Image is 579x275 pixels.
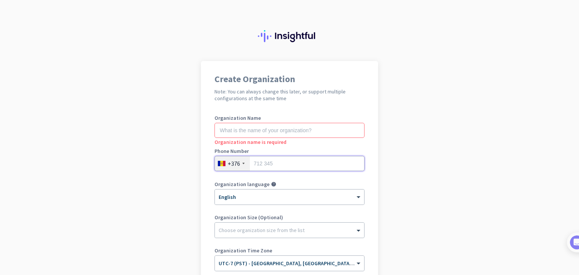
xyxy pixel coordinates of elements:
h1: Create Organization [214,75,365,84]
label: Organization language [214,182,270,187]
label: Phone Number [214,148,365,154]
input: What is the name of your organization? [214,123,365,138]
label: Organization Time Zone [214,248,365,253]
input: 712 345 [214,156,365,171]
label: Organization Name [214,115,365,121]
h2: Note: You can always change this later, or support multiple configurations at the same time [214,88,365,102]
span: Organization name is required [214,139,286,145]
div: +376 [228,160,240,167]
label: Organization Size (Optional) [214,215,365,220]
i: help [271,182,276,187]
img: Insightful [258,30,321,42]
